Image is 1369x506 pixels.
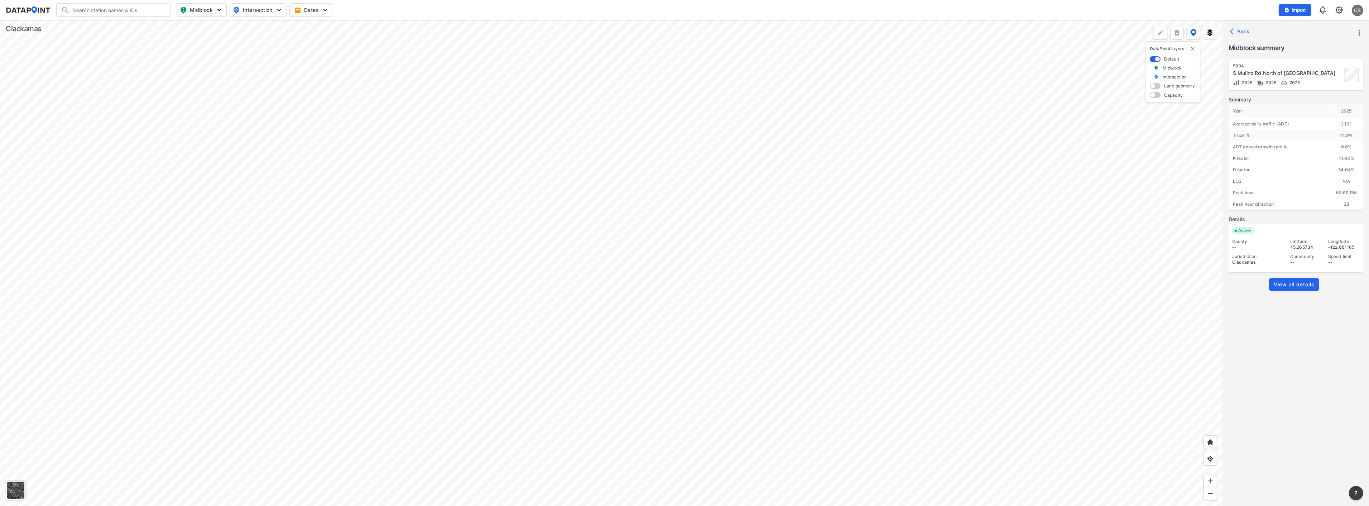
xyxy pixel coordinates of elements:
[233,6,282,14] span: Intersection
[1328,244,1360,250] div: -122.661165
[1283,6,1307,14] span: Import
[1164,83,1195,89] label: Lane geometry
[1330,176,1363,187] div: N/A
[6,6,51,14] img: dataPointLogo.9353c09d.svg
[1352,5,1363,16] div: CS
[1154,74,1159,80] img: marker_Intersection.6861001b.svg
[1232,244,1284,250] div: --
[6,480,26,500] div: Toggle basemap
[1207,490,1214,497] img: MAAAAAElFTkSuQmCC
[1232,254,1284,259] div: Jurisdiction
[1204,435,1217,449] div: Home
[1157,29,1164,36] img: +Dz8AAAAASUVORK5CYII=
[1207,455,1214,462] img: zeq5HYn9AnE9l6UmnFLPAAAAAElFTkSuQmCC
[1330,153,1363,164] div: 11.03%
[1290,254,1322,259] div: Community
[1335,6,1344,14] img: cids17cp3yIFEOpj3V8A9qJSH103uA521RftCD4eeui4ksIb+krbm5XvIjxD52OS6NWLn9gAAAAAElFTkSuQmCC
[1150,46,1196,52] p: DataPoint layers
[1328,259,1360,265] div: --
[1229,153,1330,164] div: K factor
[1190,46,1196,52] button: delete
[1229,104,1330,118] div: Year
[322,6,329,14] img: 5YPKRKmlfpI5mqlR8AD95paCi+0kK1fRFDJSaMmawlwaeJcJwk9O2fotCW5ve9gAAAAASUVORK5CYII=
[1229,164,1330,176] div: D factor
[1163,74,1187,80] label: Intersection
[275,6,283,14] img: 5YPKRKmlfpI5mqlR8AD95paCi+0kK1fRFDJSaMmawlwaeJcJwk9O2fotCW5ve9gAAAAASUVORK5CYII=
[1290,244,1322,250] div: 45.265734
[1279,4,1311,16] button: Import
[1204,474,1217,488] div: Zoom in
[1330,141,1363,153] div: 0.0 %
[1190,46,1196,52] img: close-external-leyer.3061a1c7.svg
[1330,130,1363,141] div: 14.9 %
[1284,7,1290,13] img: file_add.62c1e8a2.svg
[1232,239,1284,244] div: County
[1229,199,1330,210] div: Peak hour direction
[1204,487,1217,500] div: Zoom out
[1233,70,1342,77] div: S Mulino Rd North of Columbia Dwy
[1330,118,1363,130] div: 2,131
[1164,56,1179,62] label: Default
[1240,80,1253,85] span: 2025
[1229,118,1330,130] div: Average daily traffic (ADT)
[1353,27,1365,39] button: more
[1190,29,1197,36] img: data-point-layers.37681fc9.svg
[177,3,227,17] button: Midblock
[1233,63,1342,69] div: 5094
[6,24,42,34] div: Clackamas
[1330,104,1363,118] div: 2025
[294,6,301,14] img: calendar-gold.39a51dde.svg
[179,6,188,14] img: map_pin_mid.602f9df1.svg
[1154,65,1159,71] img: marker_Midblock.5ba75e30.svg
[1229,96,1363,103] label: Summary
[1154,26,1167,39] div: Polygon tool
[1330,187,1363,199] div: 03:00 PM
[296,6,327,14] span: Dates
[1233,79,1240,86] img: Volume count
[1207,477,1214,484] img: ZvzfEJKXnyWIrJytrsY285QMwk63cM6Drc+sIAAAAASUVORK5CYII=
[1231,28,1250,35] span: Back
[1235,227,1254,234] span: Active
[1206,29,1214,36] img: layers.ee07997e.svg
[289,3,332,17] button: Dates
[1187,26,1200,39] button: DataPoint layers
[1163,65,1182,71] label: Midblock
[1290,259,1322,265] div: --
[1318,6,1327,14] img: 8A77J+mXikMhHQAAAAASUVORK5CYII=
[1274,281,1315,288] span: View all details
[1207,439,1214,446] img: +XpAUvaXAN7GudzAAAAAElFTkSuQmCC
[1330,199,1363,210] div: SB
[1229,176,1330,187] div: LOS
[1229,130,1330,141] div: Truck %
[1229,26,1253,37] button: Back
[1281,79,1288,86] img: Vehicle speed
[216,6,223,14] img: 5YPKRKmlfpI5mqlR8AD95paCi+0kK1fRFDJSaMmawlwaeJcJwk9O2fotCW5ve9gAAAAASUVORK5CYII=
[1229,216,1363,223] label: Details
[1349,486,1363,500] button: more
[1330,164,1363,176] div: 54.04%
[1290,239,1322,244] div: Latitude
[1229,187,1330,199] div: Peak hour
[1264,80,1277,85] span: 2025
[1204,452,1217,466] div: View my location
[1279,4,1315,15] a: Import
[180,6,222,14] span: Midblock
[1288,80,1300,85] span: 2025
[1203,26,1217,39] button: External layers
[1173,29,1181,36] img: xqJnZQTG2JQi0x5lvmkeSNbbgIiQD62bqHG8IfrOzanD0FsRdYrij6fAAAAAElFTkSuQmCC
[69,4,166,16] input: Search
[1328,254,1360,259] div: Speed limit
[1328,239,1360,244] div: Longitude
[1353,489,1359,497] span: ?
[1229,43,1363,53] label: Midblock summary
[1170,26,1184,39] button: more
[1229,141,1330,153] div: ADT annual growth rate %
[230,3,287,17] button: Intersection
[1232,259,1284,265] div: Clackamas
[1164,92,1183,98] label: Capacity
[1257,79,1264,86] img: Vehicle class
[232,6,241,14] img: map_pin_int.54838e6b.svg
